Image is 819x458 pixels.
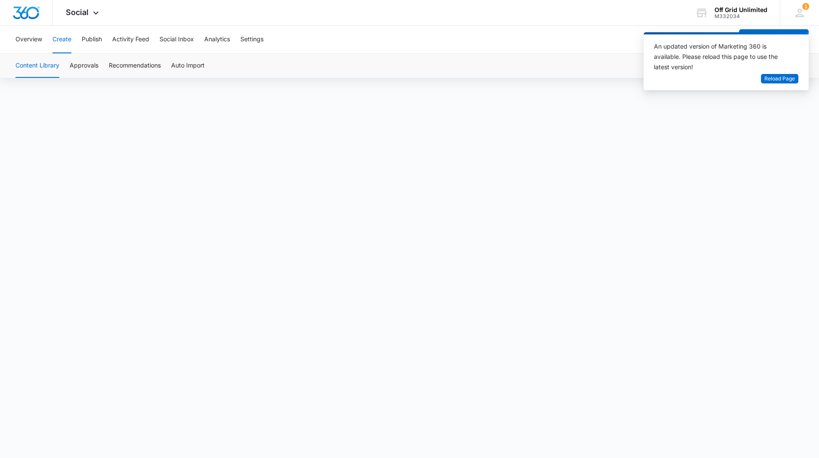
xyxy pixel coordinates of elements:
[802,3,809,10] span: 1
[109,54,161,78] button: Recommendations
[15,26,42,53] button: Overview
[66,8,89,17] span: Social
[112,26,149,53] button: Activity Feed
[761,74,798,84] button: Reload Page
[802,3,809,10] div: notifications count
[171,54,205,78] button: Auto Import
[160,26,194,53] button: Social Inbox
[654,41,788,72] div: An updated version of Marketing 360 is available. Please reload this page to use the latest version!
[70,54,98,78] button: Approvals
[15,54,59,78] button: Content Library
[52,26,71,53] button: Create
[82,26,102,53] button: Publish
[715,6,767,13] div: account name
[240,26,264,53] button: Settings
[764,75,795,83] span: Reload Page
[204,26,230,53] button: Analytics
[715,13,767,19] div: account id
[739,29,809,50] button: Create a Post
